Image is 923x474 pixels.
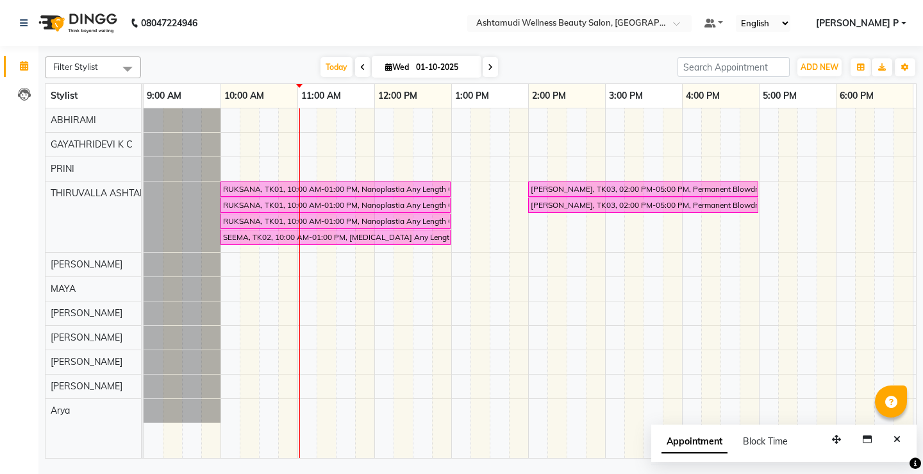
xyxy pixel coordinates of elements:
span: [PERSON_NAME] [51,356,122,368]
span: PRINI [51,163,74,174]
span: MAYA [51,283,76,294]
span: Stylist [51,90,78,101]
a: 5:00 PM [760,87,800,105]
input: 2025-10-01 [412,58,476,77]
a: 3:00 PM [606,87,646,105]
span: Arya [51,405,70,416]
button: ADD NEW [797,58,842,76]
span: Block Time [743,436,788,447]
span: ADD NEW [801,62,838,72]
button: Close [888,430,906,450]
span: Wed [382,62,412,72]
a: 12:00 PM [375,87,420,105]
div: RUKSANA, TK01, 10:00 AM-01:00 PM, Nanoplastia Any Length Offer [222,199,449,211]
span: [PERSON_NAME] [51,307,122,319]
div: RUKSANA, TK01, 10:00 AM-01:00 PM, Nanoplastia Any Length Offer [222,216,449,227]
span: ABHIRAMI [51,114,96,126]
a: 11:00 AM [298,87,344,105]
span: [PERSON_NAME] [51,258,122,270]
span: GAYATHRIDEVI K C [51,139,133,150]
div: SEEMA, TK02, 10:00 AM-01:00 PM, [MEDICAL_DATA] Any Length Offer [222,232,449,243]
input: Search Appointment [678,57,790,77]
a: 9:00 AM [144,87,185,105]
span: [PERSON_NAME] P [816,17,899,30]
span: [PERSON_NAME] [51,380,122,392]
span: [PERSON_NAME] [51,332,122,343]
span: THIRUVALLA ASHTAMUDI [51,187,163,199]
a: 6:00 PM [836,87,877,105]
div: [PERSON_NAME], TK03, 02:00 PM-05:00 PM, Permanent Blowdry Any Length Offer [529,183,757,195]
span: Appointment [661,430,728,453]
a: 4:00 PM [683,87,723,105]
b: 08047224946 [141,5,197,41]
span: Today [320,57,353,77]
div: [PERSON_NAME], TK03, 02:00 PM-05:00 PM, Permanent Blowdry Any Length Offer [529,199,757,211]
a: 10:00 AM [221,87,267,105]
a: 1:00 PM [452,87,492,105]
img: logo [33,5,121,41]
span: Filter Stylist [53,62,98,72]
div: RUKSANA, TK01, 10:00 AM-01:00 PM, Nanoplastia Any Length Offer [222,183,449,195]
a: 2:00 PM [529,87,569,105]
